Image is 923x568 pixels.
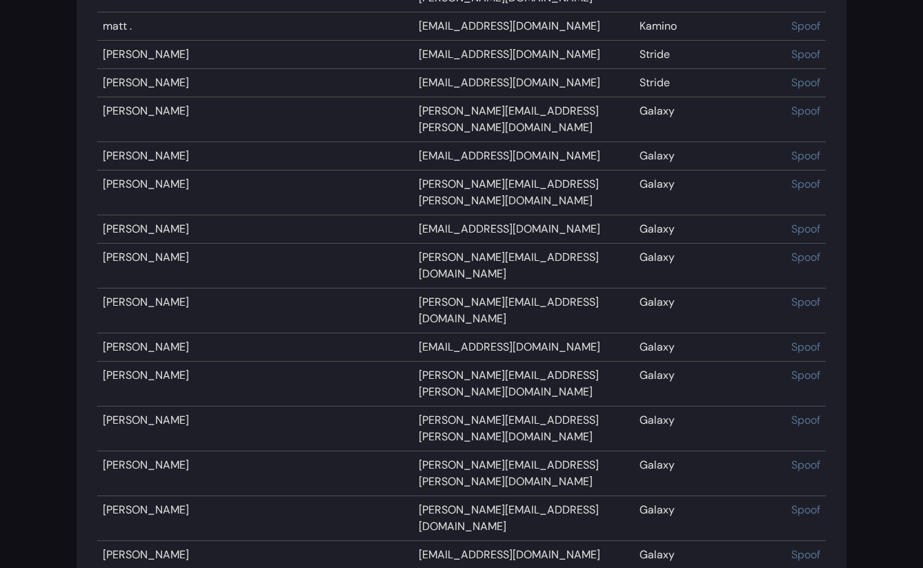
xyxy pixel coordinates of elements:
[791,19,820,33] a: Spoof
[791,222,820,236] a: Spoof
[97,12,413,41] td: matt .
[413,170,634,215] td: [PERSON_NAME][EMAIL_ADDRESS][PERSON_NAME][DOMAIN_NAME]
[413,142,634,170] td: [EMAIL_ADDRESS][DOMAIN_NAME]
[97,97,413,142] td: [PERSON_NAME]
[791,177,820,191] a: Spoof
[634,333,786,362] td: Galaxy
[97,170,413,215] td: [PERSON_NAME]
[97,142,413,170] td: [PERSON_NAME]
[97,407,413,451] td: [PERSON_NAME]
[634,244,786,288] td: Galaxy
[97,215,413,244] td: [PERSON_NAME]
[97,362,413,407] td: [PERSON_NAME]
[97,41,413,69] td: [PERSON_NAME]
[791,250,820,264] a: Spoof
[791,340,820,354] a: Spoof
[413,407,634,451] td: [PERSON_NAME][EMAIL_ADDRESS][PERSON_NAME][DOMAIN_NAME]
[791,295,820,309] a: Spoof
[413,97,634,142] td: [PERSON_NAME][EMAIL_ADDRESS][PERSON_NAME][DOMAIN_NAME]
[413,69,634,97] td: [EMAIL_ADDRESS][DOMAIN_NAME]
[97,451,413,496] td: [PERSON_NAME]
[634,451,786,496] td: Galaxy
[413,215,634,244] td: [EMAIL_ADDRESS][DOMAIN_NAME]
[791,502,820,517] a: Spoof
[791,47,820,61] a: Spoof
[413,333,634,362] td: [EMAIL_ADDRESS][DOMAIN_NAME]
[634,97,786,142] td: Galaxy
[634,12,786,41] td: Kamino
[634,288,786,333] td: Galaxy
[791,458,820,472] a: Spoof
[634,41,786,69] td: Stride
[97,244,413,288] td: [PERSON_NAME]
[413,244,634,288] td: [PERSON_NAME][EMAIL_ADDRESS][DOMAIN_NAME]
[413,451,634,496] td: [PERSON_NAME][EMAIL_ADDRESS][PERSON_NAME][DOMAIN_NAME]
[413,288,634,333] td: [PERSON_NAME][EMAIL_ADDRESS][DOMAIN_NAME]
[413,12,634,41] td: [EMAIL_ADDRESS][DOMAIN_NAME]
[97,69,413,97] td: [PERSON_NAME]
[634,69,786,97] td: Stride
[413,496,634,541] td: [PERSON_NAME][EMAIL_ADDRESS][DOMAIN_NAME]
[791,368,820,382] a: Spoof
[634,496,786,541] td: Galaxy
[791,547,820,562] a: Spoof
[634,142,786,170] td: Galaxy
[97,288,413,333] td: [PERSON_NAME]
[413,362,634,407] td: [PERSON_NAME][EMAIL_ADDRESS][PERSON_NAME][DOMAIN_NAME]
[97,496,413,541] td: [PERSON_NAME]
[634,170,786,215] td: Galaxy
[791,413,820,427] a: Spoof
[791,148,820,163] a: Spoof
[97,333,413,362] td: [PERSON_NAME]
[413,41,634,69] td: [EMAIL_ADDRESS][DOMAIN_NAME]
[791,104,820,118] a: Spoof
[634,362,786,407] td: Galaxy
[634,407,786,451] td: Galaxy
[634,215,786,244] td: Galaxy
[791,75,820,90] a: Spoof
